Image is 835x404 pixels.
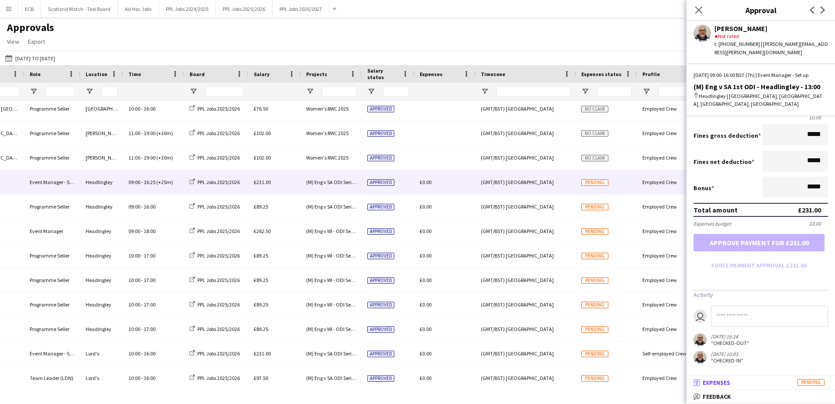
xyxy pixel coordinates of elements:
input: Timezone Filter Input [497,86,571,97]
div: (GMT/BST) [GEOGRAPHIC_DATA] [476,195,576,219]
button: Open Filter Menu [642,87,650,95]
label: Fines net deduction [694,158,754,166]
div: "CHECKED-OUT" [711,340,749,346]
span: Employed Crew [642,277,677,283]
span: (+30m) [156,154,173,161]
span: Approved [367,326,394,333]
span: £89.25 [254,252,268,259]
div: Programme Seller [24,97,80,121]
button: Open Filter Menu [306,87,314,95]
span: Employed Crew [642,105,677,112]
span: PPL Jobs 2025/2026 [197,252,240,259]
span: - [141,179,143,185]
a: PPL Jobs 2025/2026 [190,277,240,283]
span: 16:00 [144,350,155,357]
div: [GEOGRAPHIC_DATA], [GEOGRAPHIC_DATA] [80,97,123,121]
span: Employed Crew [642,301,677,308]
span: - [141,350,143,357]
span: PPL Jobs 2025/2026 [197,301,240,308]
span: 16:00 [144,105,155,112]
div: (GMT/BST) [GEOGRAPHIC_DATA] [476,121,576,145]
div: Headlingley [80,170,123,194]
span: Timezone [481,71,505,77]
div: Programme Seller [24,146,80,170]
div: [PERSON_NAME], [GEOGRAPHIC_DATA] [80,121,123,145]
span: £0.00 [420,252,431,259]
a: Export [24,36,48,47]
span: PPL Jobs 2025/2026 [197,179,240,185]
span: Pending [581,375,608,382]
div: (M) Eng v SA ODI Series 2025 [301,170,362,194]
span: Export [28,38,45,45]
div: Headingley [80,317,123,341]
button: [DATE] to [DATE] [3,53,57,63]
span: Approved [367,155,394,161]
span: - [141,301,143,308]
button: Open Filter Menu [367,87,375,95]
div: Not rated [714,32,828,40]
span: £97.50 [254,375,268,381]
span: £0.00 [420,277,431,283]
span: Location [86,71,107,77]
div: "CHECKED-IN" [711,357,743,364]
app-user-avatar: Ashley Marshall [694,351,707,364]
span: 09:00 [128,179,140,185]
div: (GMT/BST) [GEOGRAPHIC_DATA] [476,341,576,366]
div: Headingley [80,268,123,292]
a: PPL Jobs 2025/2026 [190,301,240,308]
span: - [141,326,143,332]
span: 17:00 [144,326,155,332]
span: 10:00 [128,252,140,259]
div: £0.00 [694,114,828,121]
div: (GMT/BST) [GEOGRAPHIC_DATA] [476,170,576,194]
span: £89.25 [254,301,268,308]
input: Role Filter Input [45,86,75,97]
a: View [3,36,23,47]
input: Profile Filter Input [658,86,693,97]
a: PPL Jobs 2025/2026 [190,179,240,185]
span: Employed Crew [642,179,677,185]
span: £0.00 [420,203,431,210]
span: £231.00 [254,179,271,185]
button: PPL Jobs 2025/2026 [216,0,273,17]
span: Employed Crew [642,252,677,259]
h3: Activity [694,291,828,299]
button: PPL Jobs 2024/2025 [159,0,216,17]
span: £102.00 [254,154,271,161]
span: 10:00 [128,105,140,112]
span: 17:00 [144,277,155,283]
div: Programme Seller [24,293,80,317]
span: Employed Crew [642,154,677,161]
span: Approved [367,277,394,284]
span: Approved [367,204,394,210]
div: Women's RWC 2025 [301,121,362,145]
span: 09:00 [128,203,140,210]
div: (M) Eng v SA ODI Series 2025 [301,366,362,390]
span: Pending [581,204,608,210]
span: Board [190,71,205,77]
div: [PERSON_NAME] [714,24,828,32]
span: Pending [581,228,608,235]
span: Approved [367,106,394,112]
span: 10:00 [128,350,140,357]
div: Programme Seller [24,268,80,292]
span: - [141,203,143,210]
div: Expenses budget [694,220,731,227]
div: Headlingley | [GEOGRAPHIC_DATA], [GEOGRAPHIC_DATA], [GEOGRAPHIC_DATA], [GEOGRAPHIC_DATA] [694,92,828,108]
span: PPL Jobs 2025/2026 [197,203,240,210]
input: Board Filter Input [205,86,243,97]
div: (GMT/BST) [GEOGRAPHIC_DATA] [476,219,576,243]
span: Salary [254,71,269,77]
span: 10:00 [128,277,140,283]
span: £89.25 [254,203,268,210]
span: 19:00 [144,130,155,136]
span: £231.00 [254,350,271,357]
app-user-avatar: Ashley Marshall [694,333,707,346]
span: Time [128,71,141,77]
span: View [7,38,19,45]
span: Self-employed Crew [642,350,687,357]
span: Pending [581,302,608,308]
div: (M) Eng v WI - ODI Series 2025 [301,219,362,243]
span: Approved [367,130,394,137]
span: Projects [306,71,327,77]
